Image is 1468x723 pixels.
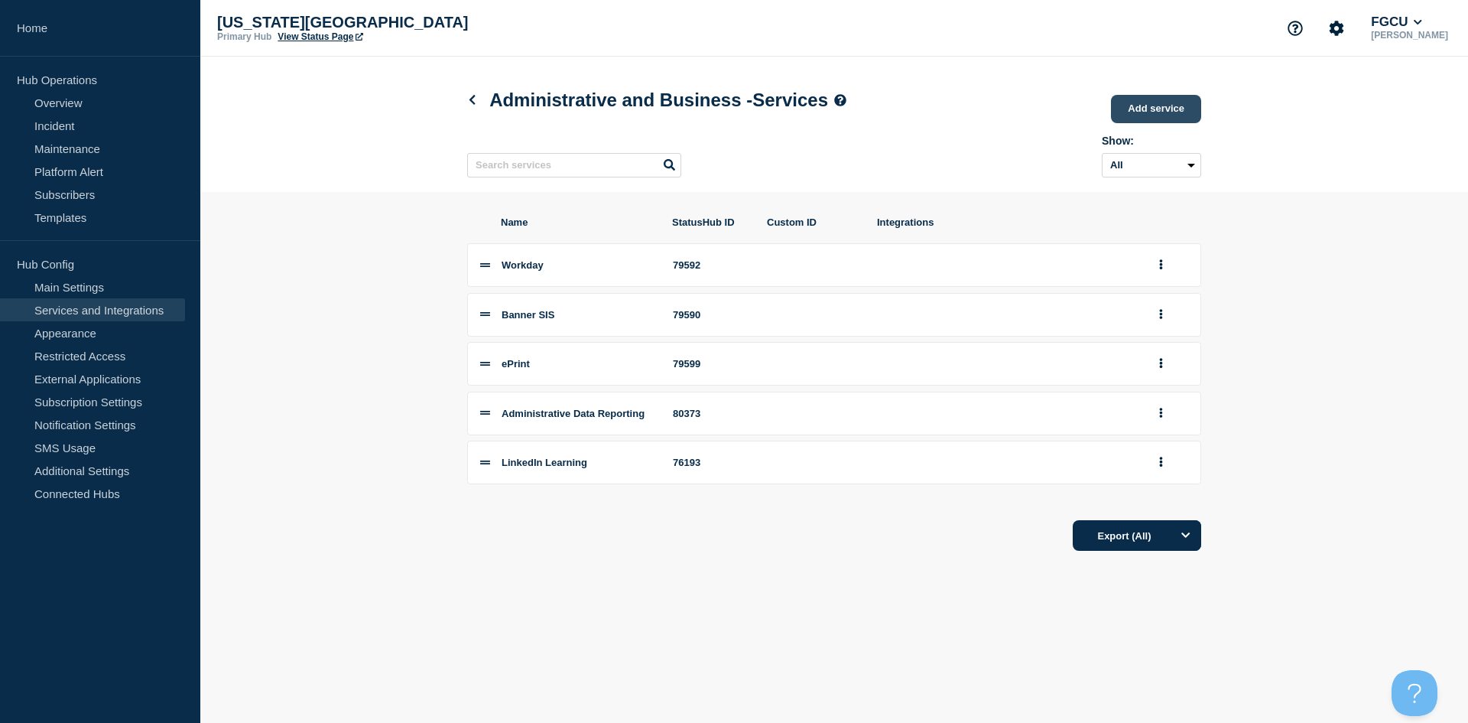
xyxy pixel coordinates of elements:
button: group actions [1151,253,1171,277]
span: LinkedIn Learning [502,457,587,468]
span: Workday [502,259,544,271]
span: ePrint [502,358,530,370]
div: 80373 [673,408,749,419]
span: Administrative Data Reporting [502,408,645,419]
button: group actions [1151,451,1171,474]
button: FGCU [1368,15,1425,30]
div: 79599 [673,358,749,370]
button: group actions [1151,352,1171,376]
a: View Status Page [278,31,362,42]
span: StatusHub ID [672,217,749,228]
button: Support [1279,12,1311,44]
span: Banner SIS [502,309,554,321]
h1: Administrative and Business - Services [467,90,846,111]
span: Name [501,217,654,228]
select: Archived [1102,153,1201,177]
button: group actions [1151,303,1171,327]
p: [PERSON_NAME] [1368,30,1451,41]
div: 79592 [673,259,749,271]
a: Add service [1111,95,1201,123]
button: Options [1171,520,1201,551]
div: 76193 [673,457,749,468]
button: Account settings [1320,12,1353,44]
iframe: Help Scout Beacon - Open [1392,670,1437,716]
div: Show: [1102,135,1201,147]
p: Primary Hub [217,31,271,42]
button: group actions [1151,402,1171,425]
div: 79590 [673,309,749,321]
input: Search services [467,153,681,177]
p: [US_STATE][GEOGRAPHIC_DATA] [217,14,523,31]
span: Custom ID [767,217,859,228]
span: Integrations [877,217,1134,228]
button: Export (All) [1073,520,1201,551]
